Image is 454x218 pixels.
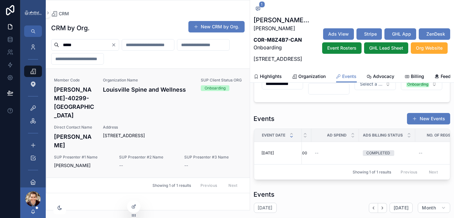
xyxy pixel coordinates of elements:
div: Onboarding [205,85,226,91]
span: [DATE] [394,205,409,211]
span: [STREET_ADDRESS] [103,132,242,139]
a: Organization [292,71,326,83]
a: [DATE] [262,151,298,156]
button: Back [369,203,378,213]
button: GHL Lead Sheet [364,42,408,54]
span: Ads View [328,31,349,37]
button: Clear [111,42,119,47]
a: Member Code[PERSON_NAME]-40299-[GEOGRAPHIC_DATA]Organization NameLouisville Spine and WellnessSUP... [46,69,250,178]
span: -- [315,151,319,156]
span: No. of Regs [427,133,451,138]
span: Month [422,205,436,211]
button: Org Website [411,42,448,54]
a: COMPLETED [363,150,411,156]
p: [STREET_ADDRESS] [254,55,309,63]
h4: Louisville Spine and Wellness [103,85,193,94]
h1: [PERSON_NAME] [MEDICAL_DATA] [254,16,309,25]
a: Billing [405,71,424,83]
span: Select a CSS Att Risk [360,81,383,87]
p: [PERSON_NAME] [254,25,309,32]
span: ZenDesk [426,31,445,37]
span: CRM [59,11,69,17]
span: Event Rosters [327,45,356,51]
span: Billing [411,73,424,80]
span: Events [342,73,357,80]
span: -- [184,162,188,169]
span: Address [103,125,242,130]
span: Direct Contact Name [54,125,95,130]
span: Event Date [262,133,286,138]
span: -- [419,151,423,156]
img: App logo [24,10,42,16]
div: COMPLETED [367,150,390,156]
span: SUP Client Status ORG [201,78,242,83]
a: -- [315,151,355,156]
div: Onboarding [407,81,428,87]
button: Event Rosters [322,42,362,54]
span: SUP Presenter #1 Name [54,155,112,160]
span: Highlights [260,73,282,80]
button: Select Button [355,78,396,90]
button: Select Button [401,78,442,90]
span: Org Website [416,45,443,51]
h4: [PERSON_NAME]-40299-[GEOGRAPHIC_DATA] [54,85,95,120]
span: Stripe [364,31,377,37]
button: Next [378,203,387,213]
span: [PERSON_NAME] [54,162,112,169]
span: Ads Billing Status [363,133,403,138]
span: GHL App [392,31,411,37]
button: Month [418,203,450,213]
span: Advocacy [373,73,395,80]
span: Showing 1 of 1 results [152,183,191,188]
span: Showing 1 of 1 results [353,170,391,175]
span: Ad Spend [327,133,347,138]
a: Highlights [254,71,282,83]
p: Onboarding [254,36,309,51]
span: GHL Lead Sheet [369,45,403,51]
h1: CRM by Org. [51,24,90,32]
button: Stripe [356,28,382,40]
button: [DATE] [390,203,413,213]
button: GHL App [384,28,416,40]
button: 1 [254,5,262,13]
span: SUP Presenter #2 Name [119,155,177,160]
button: ZenDesk [419,28,450,40]
span: Organization [299,73,326,80]
span: -- [119,162,123,169]
span: Member Code [54,78,95,83]
span: [DATE] [262,151,274,156]
span: 1 [259,1,265,8]
h2: [DATE] [258,205,273,211]
button: New Events [407,113,450,124]
a: CRM [51,11,69,17]
strong: COR-M8Z4B7-CAN [254,37,302,43]
button: Ads View [323,28,354,40]
div: scrollable content [20,37,46,187]
button: New CRM by Org. [188,21,245,32]
span: SUP Presenter #3 Name [184,155,242,160]
span: Organization Name [103,78,193,83]
h1: Events [254,190,275,199]
h1: Events [254,114,275,123]
a: Advocacy [367,71,395,83]
a: Events [336,71,357,83]
h4: [PERSON_NAME] [54,132,95,150]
